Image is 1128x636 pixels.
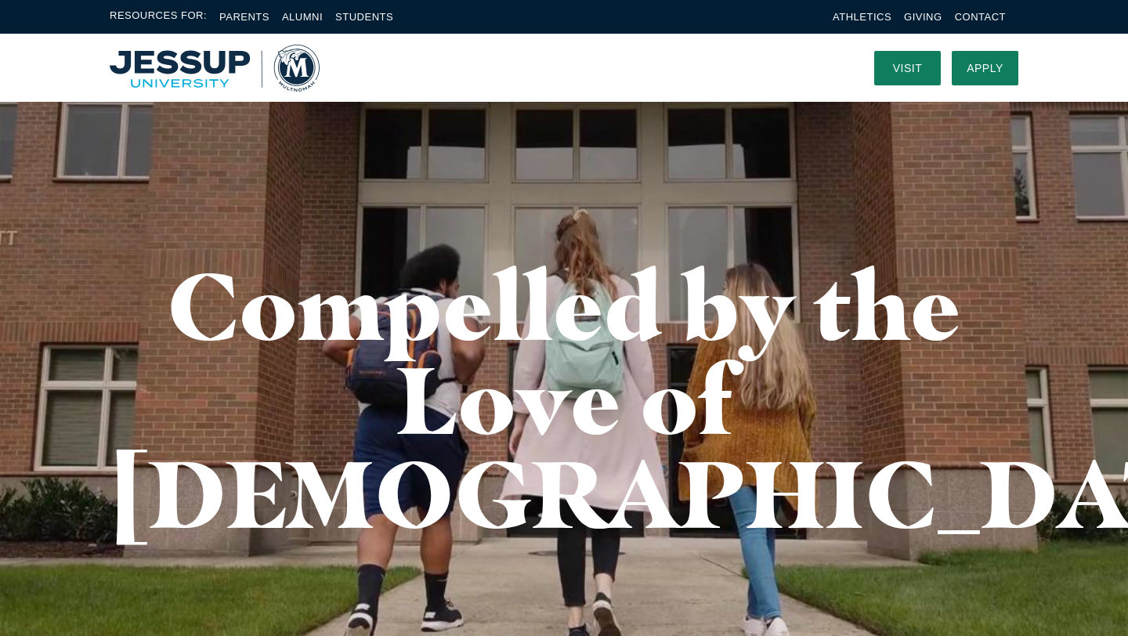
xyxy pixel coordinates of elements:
a: Contact [955,11,1006,23]
h1: Compelled by the Love of [DEMOGRAPHIC_DATA] [110,258,1018,540]
span: Resources For: [110,8,207,26]
a: Apply [952,51,1018,85]
a: Home [110,45,320,92]
img: Multnomah University Logo [110,45,320,92]
a: Visit [874,51,941,85]
a: Parents [219,11,269,23]
a: Giving [904,11,942,23]
a: Athletics [833,11,891,23]
a: Students [335,11,393,23]
a: Alumni [282,11,323,23]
